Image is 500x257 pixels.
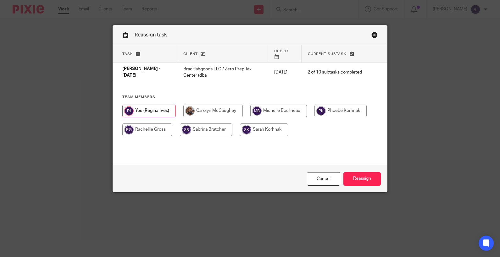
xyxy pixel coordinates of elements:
[122,67,160,78] span: [PERSON_NAME] - [DATE]
[122,52,133,56] span: Task
[343,172,381,186] input: Reassign
[308,52,347,56] span: Current subtask
[274,69,295,75] p: [DATE]
[274,49,289,53] span: Due by
[183,66,262,79] p: Brackishgoods LLC / Zero Prep Tax Center (dba
[122,95,378,100] h4: Team members
[307,172,340,186] a: Close this dialog window
[301,63,368,82] td: 2 of 10 subtasks completed
[371,32,378,40] a: Close this dialog window
[183,52,198,56] span: Client
[135,32,167,37] span: Reassign task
